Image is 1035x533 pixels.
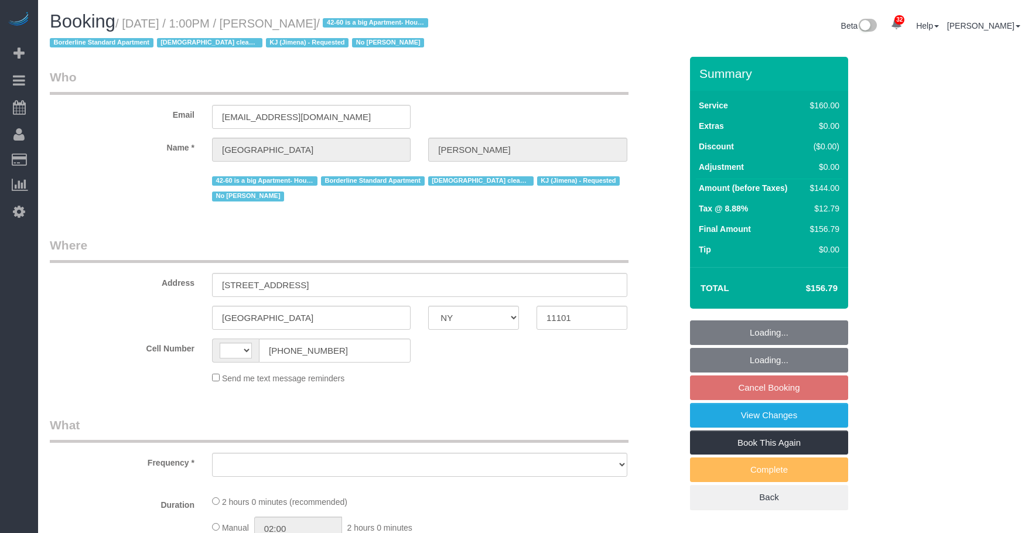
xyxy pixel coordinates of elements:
label: Address [41,273,203,289]
label: Tip [699,244,711,255]
img: Automaid Logo [7,12,30,28]
strong: Total [701,283,729,293]
label: Extras [699,120,724,132]
label: Discount [699,141,734,152]
input: First Name [212,138,411,162]
span: Manual [222,523,249,532]
a: Book This Again [690,430,848,455]
span: Borderline Standard Apartment [50,38,153,47]
a: Help [916,21,939,30]
span: No [PERSON_NAME] [352,38,424,47]
label: Frequency * [41,453,203,469]
input: City [212,306,411,330]
div: $0.00 [805,120,839,132]
label: Final Amount [699,223,751,235]
legend: What [50,416,628,443]
h4: $156.79 [771,283,838,293]
span: No [PERSON_NAME] [212,192,284,201]
span: 2 hours 0 minutes [347,523,412,532]
input: Zip Code [537,306,627,330]
label: Tax @ 8.88% [699,203,748,214]
span: KJ (Jimena) - Requested [266,38,349,47]
label: Service [699,100,728,111]
div: $12.79 [805,203,839,214]
label: Cell Number [41,339,203,354]
div: $160.00 [805,100,839,111]
a: Back [690,485,848,510]
h3: Summary [699,67,842,80]
span: 42-60 is a big Apartment- Hourly [212,176,317,186]
input: Last Name [428,138,627,162]
legend: Who [50,69,628,95]
a: View Changes [690,403,848,428]
a: 32 [885,12,908,37]
a: [PERSON_NAME] [947,21,1020,30]
label: Name * [41,138,203,153]
label: Adjustment [699,161,744,173]
a: Beta [841,21,877,30]
span: KJ (Jimena) - Requested [537,176,620,186]
span: [DEMOGRAPHIC_DATA] cleaner only [157,38,262,47]
input: Cell Number [259,339,411,363]
small: / [DATE] / 1:00PM / [PERSON_NAME] [50,17,432,50]
legend: Where [50,237,628,263]
div: $156.79 [805,223,839,235]
span: Send me text message reminders [222,374,344,383]
div: $0.00 [805,161,839,173]
div: $0.00 [805,244,839,255]
label: Amount (before Taxes) [699,182,787,194]
div: ($0.00) [805,141,839,152]
span: Booking [50,11,115,32]
img: New interface [858,19,877,34]
span: Borderline Standard Apartment [321,176,425,186]
input: Email [212,105,411,129]
span: 42-60 is a big Apartment- Hourly [323,18,428,28]
span: [DEMOGRAPHIC_DATA] cleaner only [428,176,534,186]
label: Email [41,105,203,121]
label: Duration [41,495,203,511]
span: 32 [894,15,904,25]
div: $144.00 [805,182,839,194]
span: 2 hours 0 minutes (recommended) [222,497,347,507]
